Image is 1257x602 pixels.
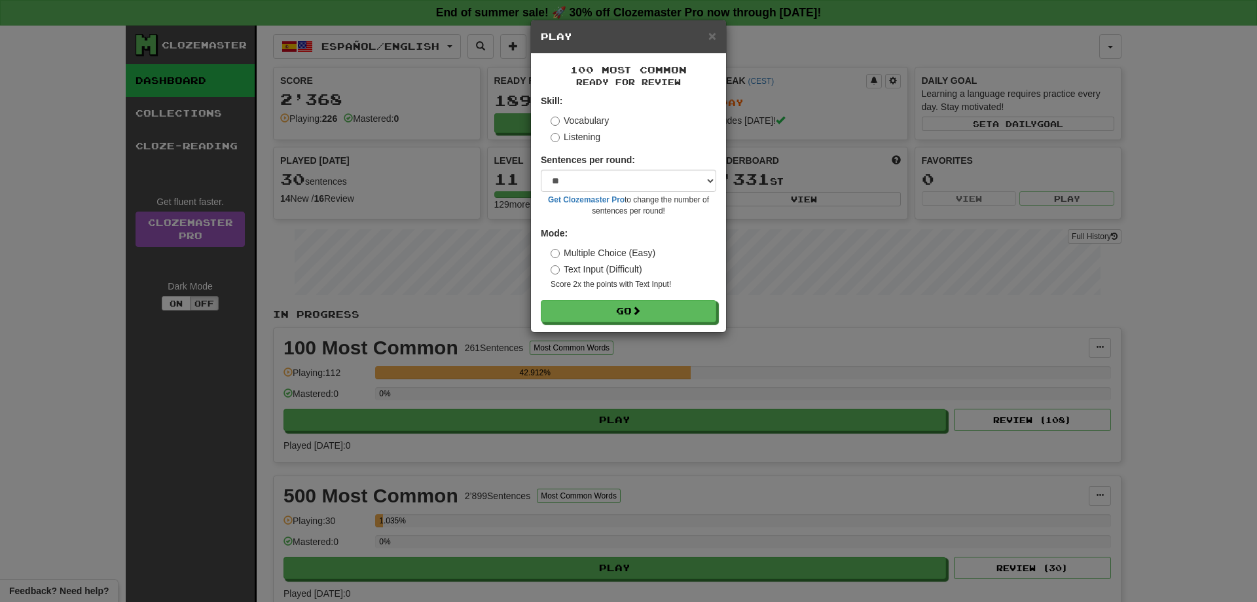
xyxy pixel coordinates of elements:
label: Vocabulary [551,114,609,127]
button: Go [541,300,716,322]
label: Text Input (Difficult) [551,263,642,276]
input: Vocabulary [551,117,560,126]
label: Multiple Choice (Easy) [551,246,655,259]
label: Listening [551,130,600,143]
input: Text Input (Difficult) [551,265,560,274]
input: Listening [551,133,560,142]
h5: Play [541,30,716,43]
input: Multiple Choice (Easy) [551,249,560,258]
span: × [708,28,716,43]
label: Sentences per round: [541,153,635,166]
strong: Skill: [541,96,562,106]
small: Score 2x the points with Text Input ! [551,279,716,290]
a: Get Clozemaster Pro [548,195,625,204]
button: Close [708,29,716,43]
small: to change the number of sentences per round! [541,195,716,217]
small: Ready for Review [541,77,716,88]
span: 100 Most Common [570,64,687,75]
strong: Mode: [541,228,568,238]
